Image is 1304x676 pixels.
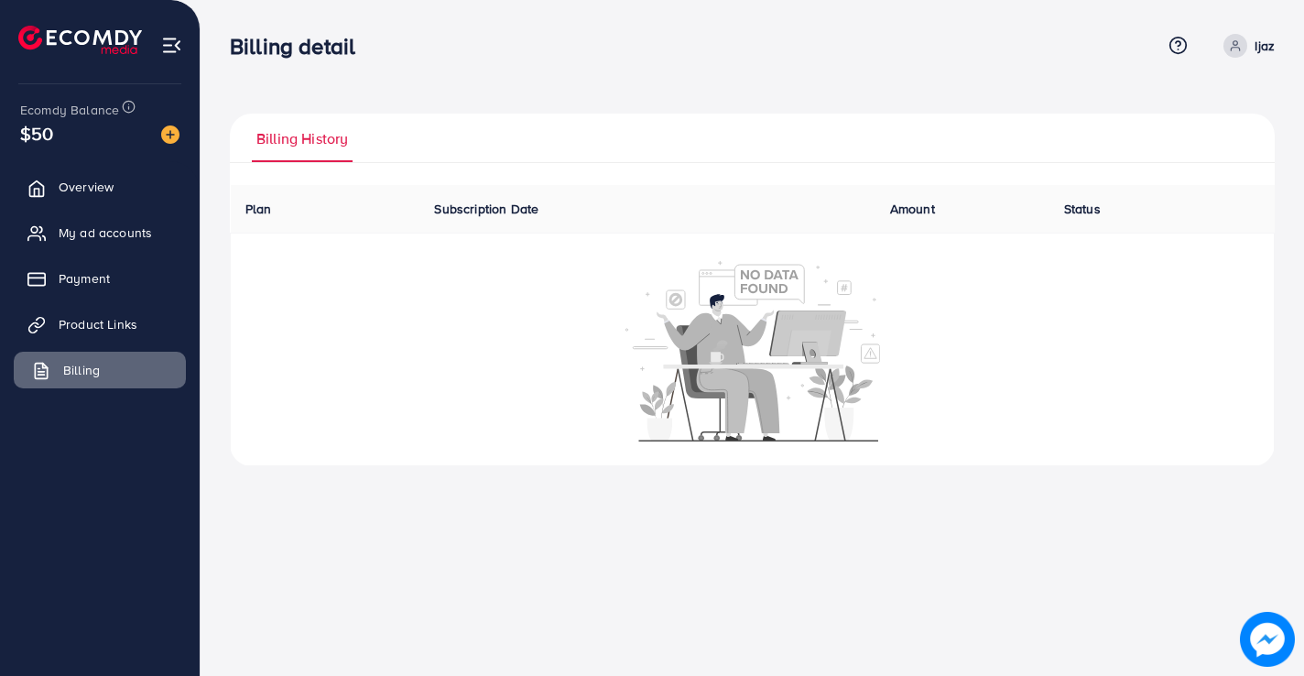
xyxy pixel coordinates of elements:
[161,125,179,144] img: image
[1255,35,1275,57] p: Ijaz
[59,178,114,196] span: Overview
[1216,34,1275,58] a: Ijaz
[18,26,142,54] img: logo
[14,169,186,205] a: Overview
[20,120,53,147] span: $50
[230,33,370,60] h3: Billing detail
[14,214,186,251] a: My ad accounts
[59,315,137,333] span: Product Links
[59,224,152,242] span: My ad accounts
[14,306,186,343] a: Product Links
[14,260,186,297] a: Payment
[245,200,272,218] span: Plan
[1240,612,1295,667] img: image
[20,101,119,119] span: Ecomdy Balance
[14,352,186,388] a: Billing
[256,128,348,149] span: Billing History
[161,35,182,56] img: menu
[63,361,100,379] span: Billing
[434,200,538,218] span: Subscription Date
[625,258,880,442] img: No account
[59,269,110,288] span: Payment
[1064,200,1101,218] span: Status
[890,200,935,218] span: Amount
